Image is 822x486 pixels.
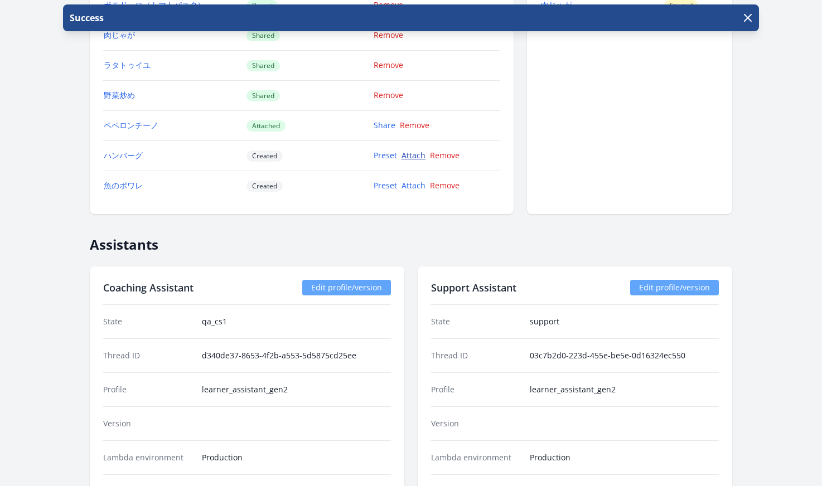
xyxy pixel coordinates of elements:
dt: Version [431,418,521,429]
a: Remove [430,150,460,161]
dt: Thread ID [431,350,521,361]
dt: Lambda environment [431,452,521,463]
dd: Production [202,452,391,463]
a: 魚のポワレ [104,180,143,191]
dt: Thread ID [103,350,193,361]
dd: d340de37-8653-4f2b-a553-5d5875cd25ee [202,350,391,361]
a: Preset [374,150,397,161]
dd: Production [530,452,719,463]
span: Shared [246,60,280,71]
a: ハンバーグ [104,150,143,161]
a: Edit profile/version [302,280,391,295]
dd: 03c7b2d0-223d-455e-be5e-0d16324ec550 [530,350,719,361]
a: Remove [374,90,403,100]
h2: Assistants [90,227,732,253]
a: Remove [430,180,460,191]
dd: support [530,316,719,327]
a: ラタトゥイユ [104,60,151,70]
dd: learner_assistant_gen2 [530,384,719,395]
span: Attached [246,120,286,132]
a: Remove [374,60,403,70]
a: Attach [402,180,425,191]
h2: Support Assistant [431,280,516,295]
a: Share [374,120,395,130]
dt: Profile [103,384,193,395]
dt: State [431,316,521,327]
a: 野菜炒め [104,90,135,100]
span: Created [246,181,283,192]
a: Edit profile/version [630,280,719,295]
dd: learner_assistant_gen2 [202,384,391,395]
span: Shared [246,90,280,101]
dt: Profile [431,384,521,395]
dt: Version [103,418,193,429]
dt: State [103,316,193,327]
a: ペペロンチーノ [104,120,158,130]
a: Remove [400,120,429,130]
h2: Coaching Assistant [103,280,194,295]
a: Preset [374,180,397,191]
dd: qa_cs1 [202,316,391,327]
p: Success [67,11,104,25]
span: Created [246,150,283,162]
a: Attach [402,150,425,161]
dt: Lambda environment [103,452,193,463]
